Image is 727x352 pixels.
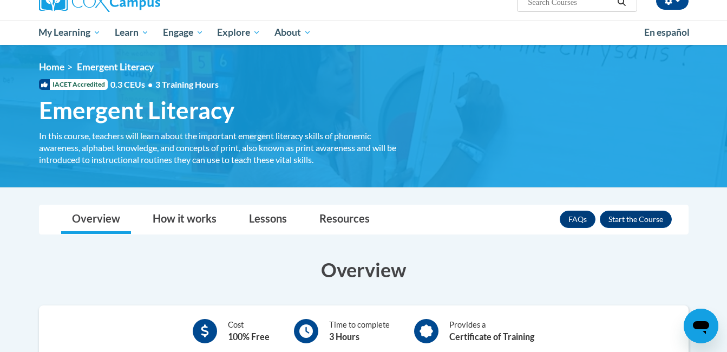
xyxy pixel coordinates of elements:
[217,26,260,39] span: Explore
[637,21,697,44] a: En español
[684,309,718,343] iframe: Button to launch messaging window
[228,331,270,342] b: 100% Free
[210,20,267,45] a: Explore
[39,96,234,125] span: Emergent Literacy
[238,205,298,234] a: Lessons
[61,205,131,234] a: Overview
[39,256,689,283] h3: Overview
[39,79,108,90] span: IACET Accredited
[148,79,153,89] span: •
[267,20,318,45] a: About
[142,205,227,234] a: How it works
[600,211,672,228] button: Enroll
[32,20,108,45] a: My Learning
[309,205,381,234] a: Resources
[77,61,154,73] span: Emergent Literacy
[644,27,690,38] span: En español
[449,319,534,343] div: Provides a
[449,331,534,342] b: Certificate of Training
[329,331,359,342] b: 3 Hours
[115,26,149,39] span: Learn
[23,20,705,45] div: Main menu
[274,26,311,39] span: About
[110,79,219,90] span: 0.3 CEUs
[39,130,412,166] div: In this course, teachers will learn about the important emergent literacy skills of phonemic awar...
[156,20,211,45] a: Engage
[560,211,595,228] a: FAQs
[108,20,156,45] a: Learn
[155,79,219,89] span: 3 Training Hours
[228,319,270,343] div: Cost
[39,61,64,73] a: Home
[163,26,204,39] span: Engage
[38,26,101,39] span: My Learning
[329,319,390,343] div: Time to complete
